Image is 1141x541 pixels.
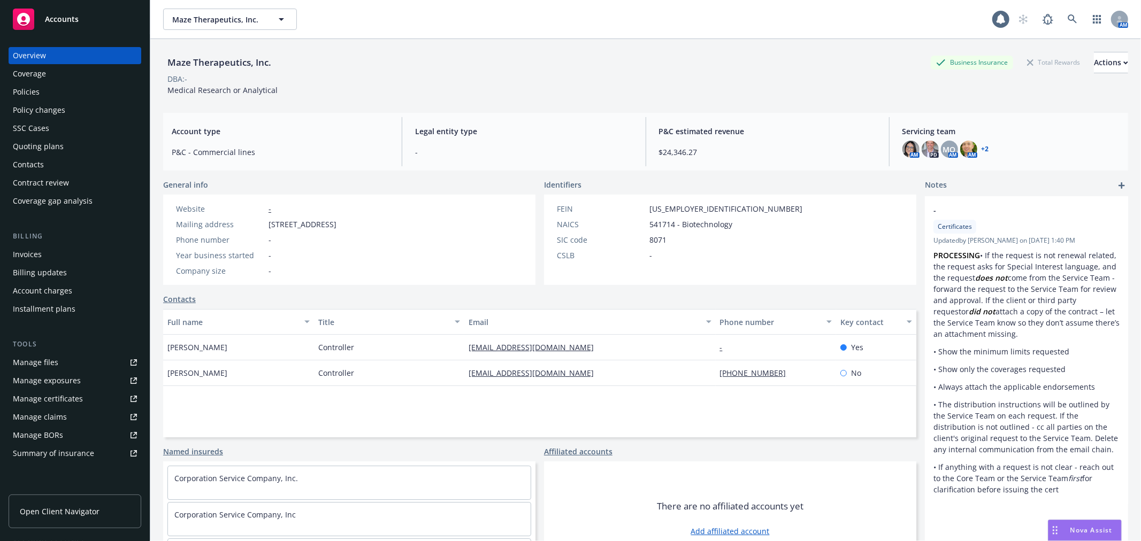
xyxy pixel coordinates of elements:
[933,346,1120,357] p: • Show the minimum limits requested
[933,399,1120,455] p: • The distribution instructions will be outlined by the Service Team on each request. If the dist...
[557,219,645,230] div: NAICS
[167,316,298,328] div: Full name
[9,354,141,371] a: Manage files
[415,126,632,137] span: Legal entity type
[318,316,449,328] div: Title
[13,354,58,371] div: Manage files
[163,179,208,190] span: General info
[933,205,1092,216] span: -
[163,9,297,30] button: Maze Therapeutics, Inc.
[9,300,141,318] a: Installment plans
[13,445,94,462] div: Summary of insurance
[851,367,861,378] span: No
[9,445,141,462] a: Summary of insurance
[13,282,72,299] div: Account charges
[163,293,196,305] a: Contacts
[176,219,264,230] div: Mailing address
[269,250,271,261] span: -
[659,126,876,137] span: P&C estimated revenue
[469,368,602,378] a: [EMAIL_ADDRESS][DOMAIN_NAME]
[13,120,49,137] div: SSC Cases
[938,222,972,231] span: Certificates
[176,234,264,245] div: Phone number
[163,56,275,69] div: Maze Therapeutics, Inc.
[925,179,947,192] span: Notes
[9,102,141,119] a: Policy changes
[45,15,79,24] span: Accounts
[969,306,995,316] em: did not
[544,179,581,190] span: Identifiers
[933,250,1120,339] p: • If the request is not renewal related, the request asks for Special Interest language, and the ...
[163,446,223,457] a: Named insureds
[9,231,141,242] div: Billing
[172,146,389,158] span: P&C - Commercial lines
[9,372,141,389] a: Manage exposures
[13,174,69,191] div: Contract review
[9,264,141,281] a: Billing updates
[13,246,42,263] div: Invoices
[13,192,93,210] div: Coverage gap analysis
[716,309,836,335] button: Phone number
[269,234,271,245] span: -
[176,250,264,261] div: Year business started
[314,309,465,335] button: Title
[13,427,63,444] div: Manage BORs
[720,368,795,378] a: [PHONE_NUMBER]
[982,146,989,152] a: +2
[902,141,920,158] img: photo
[1094,52,1128,73] button: Actions
[557,203,645,214] div: FEIN
[720,316,820,328] div: Phone number
[13,408,67,426] div: Manage claims
[167,342,227,353] span: [PERSON_NAME]
[649,219,732,230] span: 541714 - Biotechnology
[1048,520,1122,541] button: Nova Assist
[720,342,731,352] a: -
[1037,9,1059,30] a: Report a Bug
[9,174,141,191] a: Contract review
[9,83,141,101] a: Policies
[975,273,1008,283] em: does not
[1048,520,1062,540] div: Drag to move
[691,525,770,537] a: Add affiliated account
[933,381,1120,392] p: • Always attach the applicable endorsements
[20,506,99,517] span: Open Client Navigator
[13,264,67,281] div: Billing updates
[464,309,715,335] button: Email
[9,192,141,210] a: Coverage gap analysis
[13,390,83,407] div: Manage certificates
[9,246,141,263] a: Invoices
[13,156,44,173] div: Contacts
[13,372,81,389] div: Manage exposures
[925,196,1128,504] div: -CertificatesUpdatedby [PERSON_NAME] on [DATE] 1:40 PMPROCESSING• If the request is not renewal r...
[902,126,1120,137] span: Servicing team
[1068,473,1082,483] em: first
[9,138,141,155] a: Quoting plans
[9,390,141,407] a: Manage certificates
[13,83,40,101] div: Policies
[933,461,1120,495] p: • If anything with a request is not clear - reach out to the Core Team or the Service Team for cl...
[13,47,46,64] div: Overview
[931,56,1013,69] div: Business Insurance
[9,47,141,64] a: Overview
[9,4,141,34] a: Accounts
[9,282,141,299] a: Account charges
[13,300,75,318] div: Installment plans
[557,234,645,245] div: SIC code
[172,126,389,137] span: Account type
[176,203,264,214] div: Website
[13,138,64,155] div: Quoting plans
[167,367,227,378] span: [PERSON_NAME]
[167,73,187,84] div: DBA: -
[1062,9,1083,30] a: Search
[9,408,141,426] a: Manage claims
[649,234,667,245] span: 8071
[557,250,645,261] div: CSLB
[659,146,876,158] span: $24,346.27
[649,203,802,214] span: [US_EMPLOYER_IDENTIFICATION_NUMBER]
[174,509,296,520] a: Corporation Service Company, Inc
[1115,179,1128,192] a: add
[960,141,977,158] img: photo
[933,364,1120,375] p: • Show only the coverages requested
[657,500,803,513] span: There are no affiliated accounts yet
